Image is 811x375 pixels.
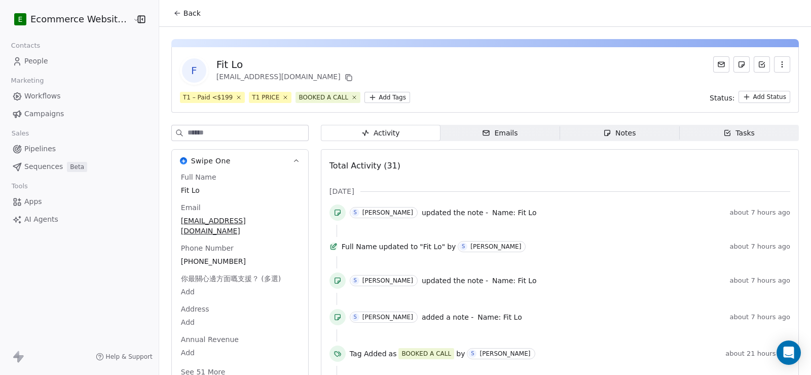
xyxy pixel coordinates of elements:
div: S [462,243,465,251]
div: [PERSON_NAME] [362,277,413,284]
span: updated the note - [422,208,488,218]
div: S [354,209,357,217]
a: Name: Fit Lo [477,311,522,323]
span: Full Name [179,172,218,182]
div: BOOKED A CALL [299,93,348,102]
span: by [447,242,456,252]
div: BOOKED A CALL [401,349,451,358]
span: [DATE] [329,186,354,196]
div: T1 PRICE [252,93,279,102]
span: Tag Added [350,349,387,359]
span: Sales [7,126,33,141]
span: 你最關心邊方面嘅支援？ (多選) [179,274,283,284]
div: Emails [482,128,518,139]
span: Add [181,317,299,327]
div: Open Intercom Messenger [777,340,801,365]
span: Add [181,287,299,297]
button: Add Tags [364,92,410,103]
div: [PERSON_NAME] [362,314,413,321]
a: AI Agents [8,211,151,228]
span: "Fit Lo" [420,242,445,252]
span: F [182,58,206,83]
span: [EMAIL_ADDRESS][DOMAIN_NAME] [181,216,299,236]
span: Help & Support [106,353,153,361]
div: Tasks [723,128,755,139]
span: Total Activity (31) [329,161,400,171]
span: People [24,56,48,66]
span: Name: Fit Lo [492,277,536,285]
span: about 21 hours ago [725,350,790,358]
div: [EMAIL_ADDRESS][DOMAIN_NAME] [216,72,355,84]
span: Contacts [7,38,45,53]
div: [PERSON_NAME] [362,209,413,216]
div: Fit Lo [216,57,355,72]
button: Add Status [739,91,790,103]
div: [PERSON_NAME] [470,243,521,250]
span: Add [181,348,299,358]
a: Name: Fit Lo [492,207,536,219]
span: Full Name [342,242,377,252]
span: E [18,14,23,24]
a: People [8,53,151,70]
span: Name: Fit Lo [477,313,522,321]
div: S [354,313,357,321]
span: updated to [379,242,418,252]
span: Phone Number [179,243,236,253]
button: EEcommerce Website Builder [12,11,126,28]
a: Apps [8,193,151,210]
a: SequencesBeta [8,158,151,175]
span: Campaigns [24,109,64,119]
span: Swipe One [191,156,231,166]
a: Help & Support [96,353,153,361]
button: Swipe OneSwipe One [172,150,308,172]
span: Sequences [24,161,63,172]
span: Marketing [7,73,48,88]
span: Beta [67,162,87,172]
div: Notes [603,128,636,139]
span: Fit Lo [181,185,299,195]
span: about 7 hours ago [730,243,790,251]
span: about 7 hours ago [730,277,790,285]
button: Back [167,4,207,22]
span: about 7 hours ago [730,313,790,321]
span: Apps [24,196,42,207]
span: Tools [7,179,32,194]
span: Ecommerce Website Builder [30,13,130,26]
div: S [471,350,474,358]
span: Pipelines [24,144,56,154]
span: AI Agents [24,214,58,225]
span: added a note - [422,312,473,322]
div: T1 – Paid <$199 [183,93,233,102]
span: Name: Fit Lo [492,209,536,217]
span: Address [179,304,211,314]
span: updated the note - [422,276,488,286]
span: as [389,349,397,359]
span: by [456,349,465,359]
div: S [354,277,357,285]
span: [PHONE_NUMBER] [181,256,299,266]
img: Swipe One [180,157,187,164]
span: Email [179,202,203,213]
span: Workflows [24,91,61,101]
span: Status: [710,93,734,103]
a: Pipelines [8,141,151,157]
a: Campaigns [8,106,151,122]
div: [PERSON_NAME] [480,350,530,357]
span: Annual Revenue [179,334,241,345]
a: Workflows [8,88,151,105]
a: Name: Fit Lo [492,275,536,287]
span: Back [183,8,201,18]
span: about 7 hours ago [730,209,790,217]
